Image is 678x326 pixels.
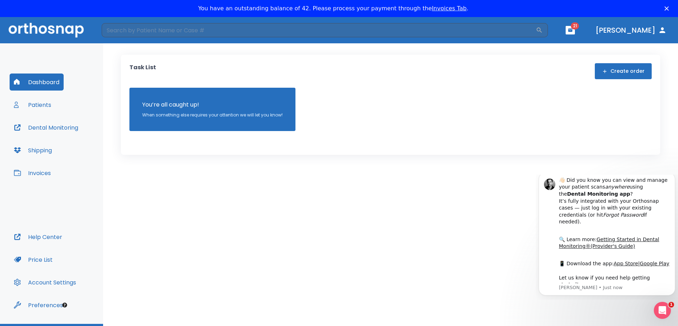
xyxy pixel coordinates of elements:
div: 📱 Download the app: | ​ Let us know if you need help getting started! [23,86,134,113]
button: Dashboard [10,74,64,91]
button: [PERSON_NAME] [593,24,669,37]
div: Tooltip anchor [62,302,68,308]
button: Dental Monitoring [10,119,82,136]
input: Search by Patient Name or Case # [102,23,536,37]
p: Task List [129,63,156,79]
button: Help Center [10,228,66,245]
div: You have an outstanding balance of 42. Please process your payment through the . [198,5,469,12]
div: 🔍 Learn more: ​ [23,61,134,82]
span: 1 [668,302,674,308]
img: Orthosnap [9,23,84,37]
div: Message content [23,2,134,109]
a: Google Play [104,86,134,92]
img: Profile image for Alex [8,4,20,15]
button: Create order [595,63,652,79]
div: Close [664,6,672,11]
button: Invoices [10,164,55,181]
b: Dental Monitoring app [31,16,95,22]
div: 👋🏻 Did you know you can view and manage your patient scans using the ? It’s fully integrated with... [23,2,134,58]
button: Price List [10,251,57,268]
iframe: Intercom live chat [654,302,671,319]
i: Forgot Password [67,37,108,43]
button: Account Settings [10,274,80,291]
span: 21 [571,22,579,29]
iframe: Intercom notifications message [536,175,678,300]
button: Preferences [10,297,67,314]
p: You’re all caught up! [142,100,283,109]
a: App Store [78,86,102,92]
a: Invoices Tab [432,5,467,12]
a: Getting Started in Dental Monitoring [23,62,123,75]
button: Patients [10,96,55,113]
a: (Provider's Guide) [55,69,99,74]
button: Shipping [10,142,56,159]
p: When something else requires your attention we will let you know! [142,112,283,118]
p: Message from Alex, sent Just now [23,110,134,116]
a: ® [50,69,55,74]
i: anywhere [69,9,94,15]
